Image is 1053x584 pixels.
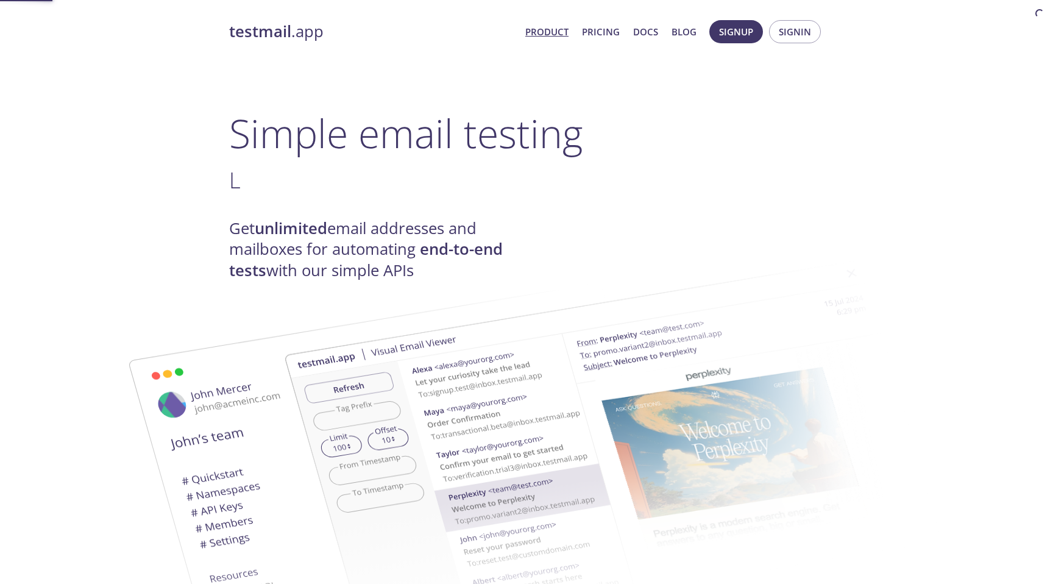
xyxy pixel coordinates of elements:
button: Signin [769,20,821,43]
span: L [229,165,241,195]
h4: Get email addresses and mailboxes for automating with our simple APIs [229,218,526,281]
a: Pricing [582,24,620,40]
strong: testmail [229,21,291,42]
h1: Simple email testing [229,110,824,157]
a: Docs [633,24,658,40]
strong: unlimited [255,218,327,239]
a: Blog [672,24,697,40]
span: Signup [719,24,753,40]
a: Product [525,24,569,40]
button: Signup [709,20,763,43]
span: Signin [779,24,811,40]
strong: end-to-end tests [229,238,503,280]
a: testmail.app [229,21,516,42]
